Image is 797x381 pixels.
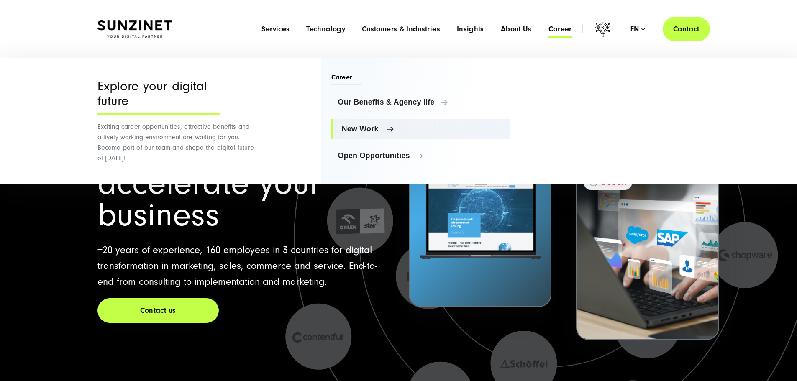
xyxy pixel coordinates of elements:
div: Explore your digital future [97,79,220,115]
span: Open Opportunities [338,151,504,160]
a: Technology [306,25,345,33]
a: New Work [331,119,511,139]
div: en [630,25,645,33]
a: Contact [663,17,710,41]
button: Bosch Digit:Enabling higher efficiency for a higher revenue recent-project_BOSCH_2024-03 [576,117,719,340]
img: SUNZINET Full Service Digital Agentur [97,20,172,38]
img: Letztes Projekt von Niedax. Ein Laptop auf dem die Niedax Website geöffnet ist, auf blauem Hinter... [410,133,551,306]
span: New Work [342,125,504,133]
a: Insights [457,25,484,33]
button: Niedax Group:360° Customer Experience Letztes Projekt von Niedax. Ein Laptop auf dem die Niedax W... [409,84,551,307]
a: Open Opportunities [331,146,511,166]
p: Exciting career opportunities, attractive benefits and a lively working environment are waiting f... [97,122,254,164]
a: Career [548,25,572,33]
h1: We grow & accelerate your business [97,136,389,231]
a: Services [261,25,290,33]
span: Career [331,73,362,85]
a: About Us [501,25,532,33]
a: Contact us [97,298,219,323]
img: recent-project_BOSCH_2024-03 [577,166,718,339]
span: Our Benefits & Agency life [338,98,504,106]
p: +20 years of experience, 160 employees in 3 countries for digital transformation in marketing, sa... [97,242,389,290]
a: Customers & Industries [362,25,440,33]
a: Our Benefits & Agency life [331,92,511,112]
